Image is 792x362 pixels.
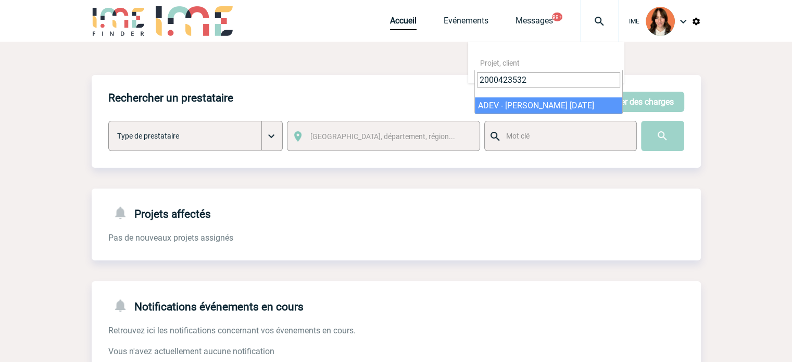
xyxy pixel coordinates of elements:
[516,16,553,30] a: Messages
[92,6,146,36] img: IME-Finder
[108,298,304,313] h4: Notifications événements en cours
[390,16,417,30] a: Accueil
[108,205,211,220] h4: Projets affectés
[646,7,675,36] img: 94396-2.png
[444,16,488,30] a: Evénements
[108,346,274,356] span: Vous n'avez actuellement aucune notification
[108,92,233,104] h4: Rechercher un prestataire
[504,129,627,143] input: Mot clé
[629,18,639,25] span: IME
[310,132,455,141] span: [GEOGRAPHIC_DATA], département, région...
[112,205,134,220] img: notifications-24-px-g.png
[112,298,134,313] img: notifications-24-px-g.png
[108,326,356,335] span: Retrouvez ici les notifications concernant vos évenements en cours.
[641,121,684,151] input: Submit
[552,13,562,21] button: 99+
[108,233,233,243] span: Pas de nouveaux projets assignés
[475,97,622,114] li: ADEV - [PERSON_NAME] [DATE]
[480,59,520,67] span: Projet, client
